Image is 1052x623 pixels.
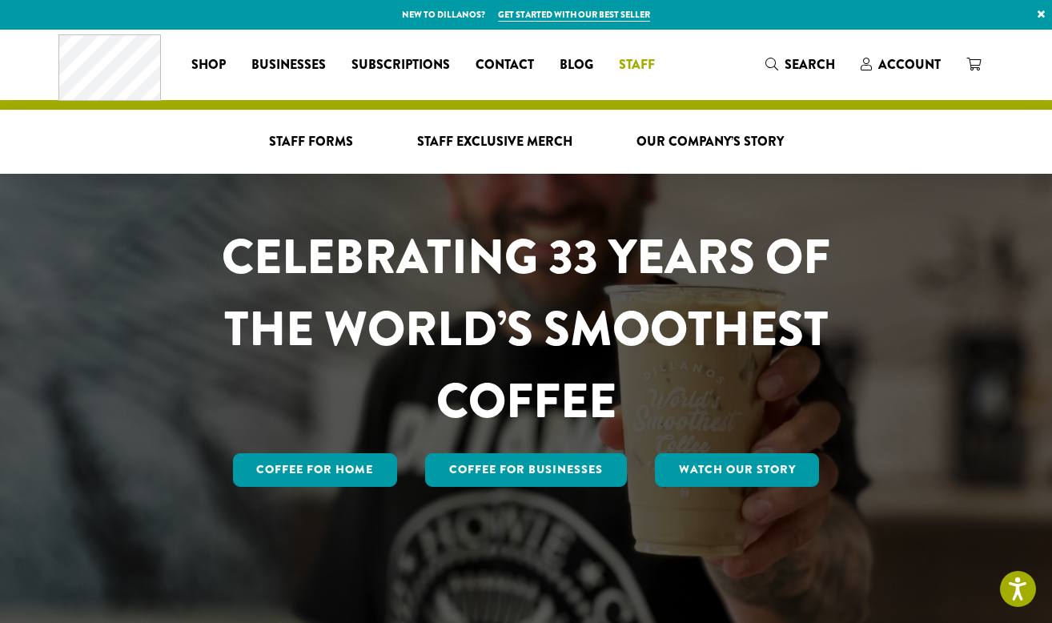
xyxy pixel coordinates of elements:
[636,132,784,152] span: Our Company’s Story
[785,55,835,74] span: Search
[179,52,239,78] a: Shop
[269,132,353,152] span: Staff Forms
[560,55,593,75] span: Blog
[191,55,226,75] span: Shop
[606,52,668,78] a: Staff
[476,55,534,75] span: Contact
[498,8,650,22] a: Get started with our best seller
[655,453,820,487] a: Watch Our Story
[175,221,877,437] h1: CELEBRATING 33 YEARS OF THE WORLD’S SMOOTHEST COFFEE
[878,55,941,74] span: Account
[425,453,627,487] a: Coffee For Businesses
[753,51,848,78] a: Search
[417,132,572,152] span: Staff Exclusive Merch
[619,55,655,75] span: Staff
[351,55,450,75] span: Subscriptions
[251,55,326,75] span: Businesses
[233,453,398,487] a: Coffee for Home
